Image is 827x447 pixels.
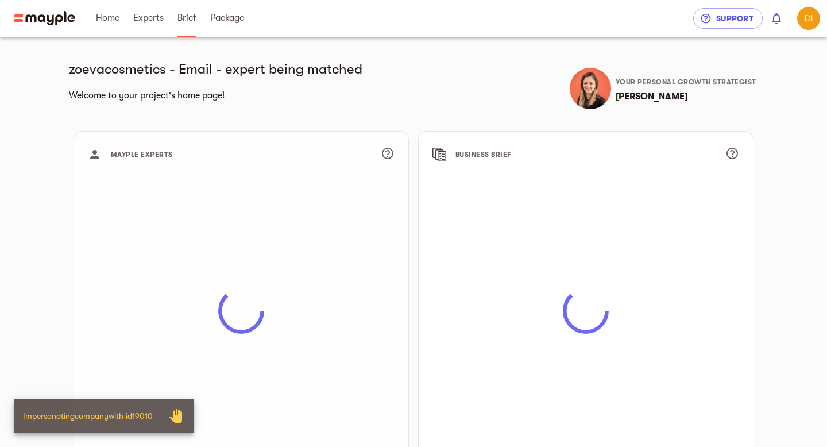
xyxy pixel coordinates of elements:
[763,5,790,32] button: show 0 new notifications
[616,88,763,105] h6: [PERSON_NAME]
[162,402,190,430] span: Stop Impersonation
[162,402,190,430] button: Close
[616,78,756,86] span: Your personal growth strategist
[210,11,244,25] span: Package
[177,11,196,25] span: Brief
[797,7,820,30] img: XiMqaKQTGeXenDriDwr5
[14,11,75,25] img: Main logo
[23,411,153,421] span: Impersonating company with id 19010
[693,8,763,29] button: Support
[570,68,611,109] img: Michal Meir
[133,11,164,25] span: Experts
[69,87,409,103] h6: Welcome to your project's home page!
[702,11,753,25] span: Support
[96,11,119,25] span: Home
[69,60,409,78] h5: zoevacosmetics - Email - expert being matched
